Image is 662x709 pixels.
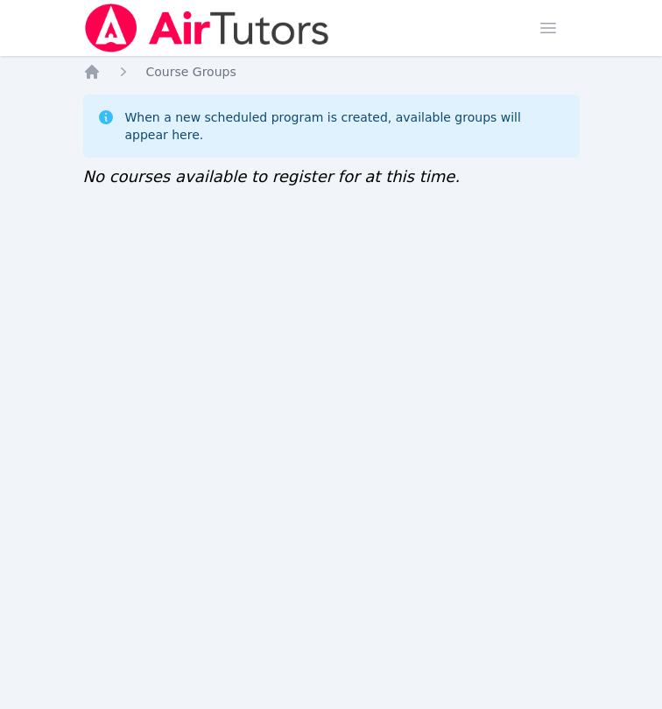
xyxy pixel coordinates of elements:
div: When a new scheduled program is created, available groups will appear here. [125,109,566,144]
span: No courses available to register for at this time. [83,167,461,186]
span: Course Groups [146,65,236,79]
nav: Breadcrumb [83,63,580,81]
img: Air Tutors [83,4,331,53]
a: Course Groups [146,63,236,81]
